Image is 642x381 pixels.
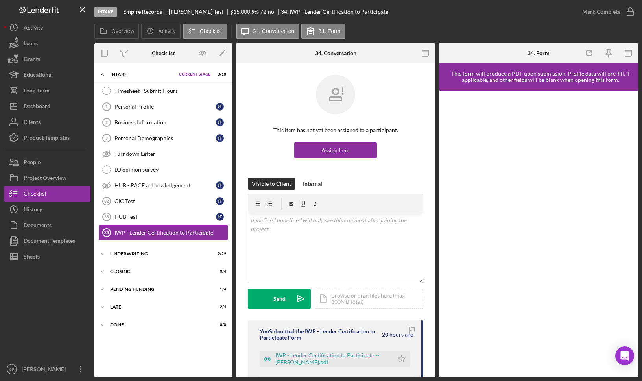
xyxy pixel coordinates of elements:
span: $15,000 [230,8,250,15]
div: Underwriting [110,252,207,256]
div: Closing [110,269,207,274]
div: Assign Item [321,142,350,158]
div: Timesheet - Submit Hours [114,88,228,94]
div: Business Information [114,119,216,126]
div: HUB Test [114,214,216,220]
button: Visible to Client [248,178,295,190]
div: [PERSON_NAME] [20,361,71,379]
button: Checklist [183,24,227,39]
div: 1 / 4 [212,287,226,292]
button: Send [248,289,311,309]
div: 0 / 0 [212,322,226,327]
div: Internal [303,178,322,190]
div: J T [216,134,224,142]
text: CR [9,367,15,372]
div: 9 % [251,9,259,15]
div: Checklist [152,50,175,56]
b: Empire Records [123,9,162,15]
div: J T [216,181,224,189]
a: Turndown Letter [98,146,228,162]
tspan: 2 [105,120,108,125]
button: Assign Item [294,142,377,158]
div: 34. IWP - Lender Certification to Participate [281,9,388,15]
tspan: 3 [105,136,108,141]
div: 2 / 29 [212,252,226,256]
div: Intake [110,72,175,77]
a: 2Business InformationJT [98,115,228,130]
div: Open Intercom Messenger [615,346,634,365]
div: IWP - Lender Certification to Participate -- [PERSON_NAME].pdf [275,352,390,365]
div: 34. Conversation [315,50,356,56]
div: Intake [94,7,117,17]
label: Checklist [200,28,222,34]
button: Internal [299,178,326,190]
div: Turndown Letter [114,151,228,157]
div: LO opinion survey [114,166,228,173]
div: Personal Profile [114,104,216,110]
label: 34. Form [318,28,340,34]
label: 34. Conversation [253,28,295,34]
a: LO opinion survey [98,162,228,178]
div: IWP - Lender Certification to Participate [114,229,228,236]
span: Current Stage [179,72,210,77]
p: This item has not yet been assigned to a participant. [273,126,398,135]
div: 0 / 4 [212,269,226,274]
a: HUB - PACE acknowledgementJT [98,178,228,193]
button: Activity [141,24,181,39]
div: 2 / 4 [212,305,226,309]
a: 33HUB TestJT [98,209,228,225]
a: 32CIC TestJT [98,193,228,209]
div: J T [216,213,224,221]
button: 34. Conversation [236,24,300,39]
div: Done [110,322,207,327]
tspan: 33 [104,215,109,219]
a: 34IWP - Lender Certification to Participate [98,225,228,240]
label: Overview [111,28,134,34]
tspan: 32 [104,199,109,203]
iframe: Lenderfit form [447,98,631,369]
button: IWP - Lender Certification to Participate -- [PERSON_NAME].pdf [260,351,410,367]
tspan: 34 [104,230,109,235]
div: 34. Form [528,50,550,56]
div: 0 / 10 [212,72,226,77]
div: J T [216,197,224,205]
a: 3Personal DemographicsJT [98,130,228,146]
div: J T [216,118,224,126]
div: Pending Funding [110,287,207,292]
